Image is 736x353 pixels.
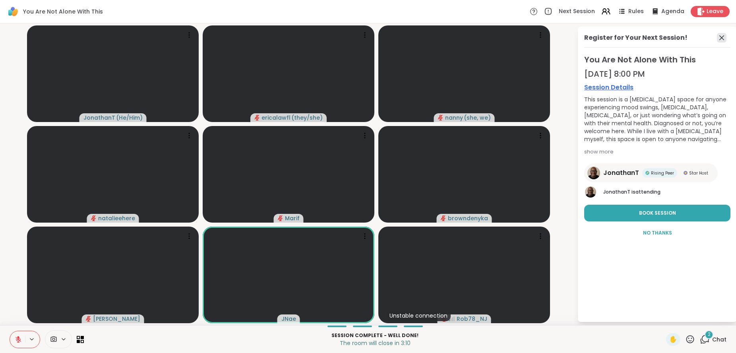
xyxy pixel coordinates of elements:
span: No Thanks [643,229,672,237]
p: is attending [603,188,730,196]
span: Book Session [639,209,676,217]
span: Rising Peer [651,170,674,176]
img: ShareWell Logomark [6,5,20,18]
span: Rules [628,8,644,16]
button: Book Session [584,205,730,221]
span: JonathanT [603,168,639,178]
span: audio-muted [254,115,260,120]
a: JonathanTJonathanTRising PeerRising PeerStar HostStar Host [584,163,718,182]
span: Agenda [661,8,684,16]
div: Unstable connection [386,310,451,321]
div: This session is a [MEDICAL_DATA] space for anyone experiencing mood swings, [MEDICAL_DATA], [MEDI... [584,95,730,143]
span: JonathanT [83,114,115,122]
img: JonathanT [585,186,596,198]
img: Star Host [684,171,688,175]
span: browndenyka [448,214,488,222]
span: ✋ [669,335,677,344]
span: You Are Not Alone With This [23,8,103,16]
span: nanny [445,114,463,122]
span: JNae [281,315,296,323]
span: Chat [712,336,726,343]
span: audio-muted [441,215,446,221]
p: Session Complete - well done! [89,332,661,339]
img: JonathanT [587,167,600,179]
span: ( He/Him ) [116,114,143,122]
span: natalieehere [98,214,135,222]
img: Rising Peer [645,171,649,175]
span: [PERSON_NAME] [93,315,140,323]
span: ( she, we ) [464,114,491,122]
p: The room will close in 3:10 [89,339,661,347]
a: Session Details [584,83,730,92]
div: [DATE] 8:00 PM [584,68,730,80]
span: Marif [285,214,300,222]
div: Register for Your Next Session! [584,33,688,43]
span: You Are Not Alone With This [584,54,730,65]
span: Leave [707,8,723,16]
span: Star Host [689,170,708,176]
span: Rob78_NJ [457,315,487,323]
span: audio-muted [86,316,91,322]
span: audio-muted [278,215,283,221]
span: Next Session [559,8,595,16]
span: 2 [708,331,711,338]
span: audio-muted [438,115,444,120]
span: JonathanT [603,188,630,195]
span: ( they/she ) [291,114,323,122]
button: No Thanks [584,225,730,241]
span: ericalawfl [261,114,291,122]
span: audio-muted [91,215,97,221]
div: show more [584,148,730,156]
